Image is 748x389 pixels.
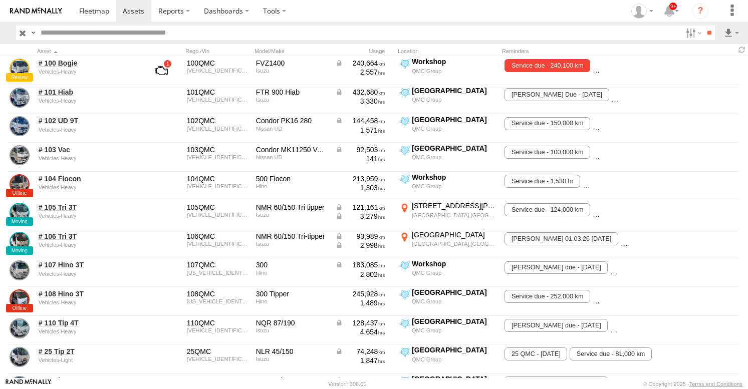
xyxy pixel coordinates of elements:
[412,212,496,219] div: [GEOGRAPHIC_DATA],[GEOGRAPHIC_DATA]
[334,48,394,55] div: Usage
[10,347,30,367] a: View Asset Details
[398,201,498,228] label: Click to View Current Location
[593,290,699,303] span: REGO DUE - 05/02/2026
[39,328,136,334] div: undefined
[256,126,328,132] div: Nissan UD
[398,317,498,344] label: Click to View Current Location
[723,26,740,40] label: Export results as...
[10,203,30,223] a: View Asset Details
[505,290,590,303] span: Service due - 252,000 km
[398,57,498,84] label: Click to View Current Location
[398,144,498,171] label: Click to View Current Location
[412,201,496,210] div: [STREET_ADDRESS][PERSON_NAME]
[398,345,498,372] label: Click to View Current Location
[736,45,748,55] span: Refresh
[610,319,696,332] span: Service due - 135,000 km
[593,146,699,159] span: REGO DUE - 16/06/2026
[143,59,180,83] a: View Asset with Fault/s
[256,260,328,269] div: 300
[335,347,385,356] div: Data from Vehicle CANbus
[187,298,249,304] div: JHHACS3H60K001714
[39,174,136,183] a: # 104 Flocon
[255,48,330,55] div: Model/Make
[256,356,328,362] div: Isuzu
[10,8,62,15] img: rand-logo.svg
[187,241,249,247] div: JAANMR85EM7100105
[505,232,618,245] span: Rego 01.03.26 - 28/02/2026
[335,212,385,221] div: Data from Vehicle CANbus
[412,154,496,161] div: QMC Group
[412,317,496,326] div: [GEOGRAPHIC_DATA]
[187,203,249,212] div: 105QMC
[187,270,249,276] div: JHHACS3H30K003050
[39,69,136,75] div: undefined
[256,318,328,327] div: NQR 87/190
[398,173,498,200] label: Click to View Current Location
[628,4,657,19] div: Zeyd Karahasanoglu
[643,381,742,387] div: © Copyright 2025 -
[187,289,249,298] div: 108QMC
[39,145,136,154] a: # 103 Vac
[187,145,249,154] div: 103QMC
[412,345,496,354] div: [GEOGRAPHIC_DATA]
[505,88,609,101] span: Rego Due - 06/04/2026
[335,203,385,212] div: Data from Vehicle CANbus
[39,299,136,305] div: undefined
[10,145,30,165] a: View Asset Details
[412,68,496,75] div: QMC Group
[187,327,249,333] div: JAAN1R75HM7100063
[10,88,30,108] a: View Asset Details
[39,127,136,133] div: undefined
[39,357,136,363] div: undefined
[335,241,385,250] div: Data from Vehicle CANbus
[335,327,385,336] div: 4,654
[39,88,136,97] a: # 101 Hiab
[39,155,136,161] div: undefined
[398,48,498,55] div: Location
[412,115,496,124] div: [GEOGRAPHIC_DATA]
[412,230,496,239] div: [GEOGRAPHIC_DATA]
[335,183,385,192] div: 1,303
[505,261,608,274] span: Rego due - 21/05/2026
[256,212,328,218] div: Isuzu
[682,26,703,40] label: Search Filter Options
[689,381,742,387] a: Terms and Conditions
[187,260,249,269] div: 107QMC
[412,183,496,190] div: QMC Group
[412,96,496,103] div: QMC Group
[256,59,328,68] div: FVZ1400
[256,183,328,189] div: Hino
[187,376,249,385] div: 26QMC
[29,26,37,40] label: Search Query
[39,213,136,219] div: undefined
[10,174,30,194] a: View Asset Details
[39,242,136,248] div: undefined
[256,232,328,241] div: NMR 60/150 Tri-tipper
[39,98,136,104] div: undefined
[39,260,136,269] a: # 107 Hino 3T
[593,117,696,130] span: 102 REGO - 03/08/2025
[10,289,30,309] a: View Asset Details
[335,59,385,68] div: Data from Vehicle CANbus
[39,116,136,125] a: # 102 UD 9T
[398,86,498,113] label: Click to View Current Location
[412,269,496,276] div: QMC Group
[187,183,249,189] div: JHDFD7JLMXXX10821
[10,260,30,280] a: View Asset Details
[256,116,328,125] div: Condor PK16 280
[502,48,623,55] div: Reminders
[412,374,496,383] div: [GEOGRAPHIC_DATA]
[10,232,30,252] a: View Asset Details
[256,145,328,154] div: Condor MK11250 VACTRUCK
[570,347,652,360] span: Service due - 81,000 km
[256,327,328,333] div: Isuzu
[335,154,385,163] div: 141
[37,48,137,55] div: Click to Sort
[398,230,498,257] label: Click to View Current Location
[256,88,328,97] div: FTR 900 Hiab
[256,174,328,183] div: 500 Flocon
[39,347,136,356] a: # 25 Tip 2T
[187,116,249,125] div: 102QMC
[335,376,385,385] div: Data from Vehicle CANbus
[412,356,496,363] div: QMC Group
